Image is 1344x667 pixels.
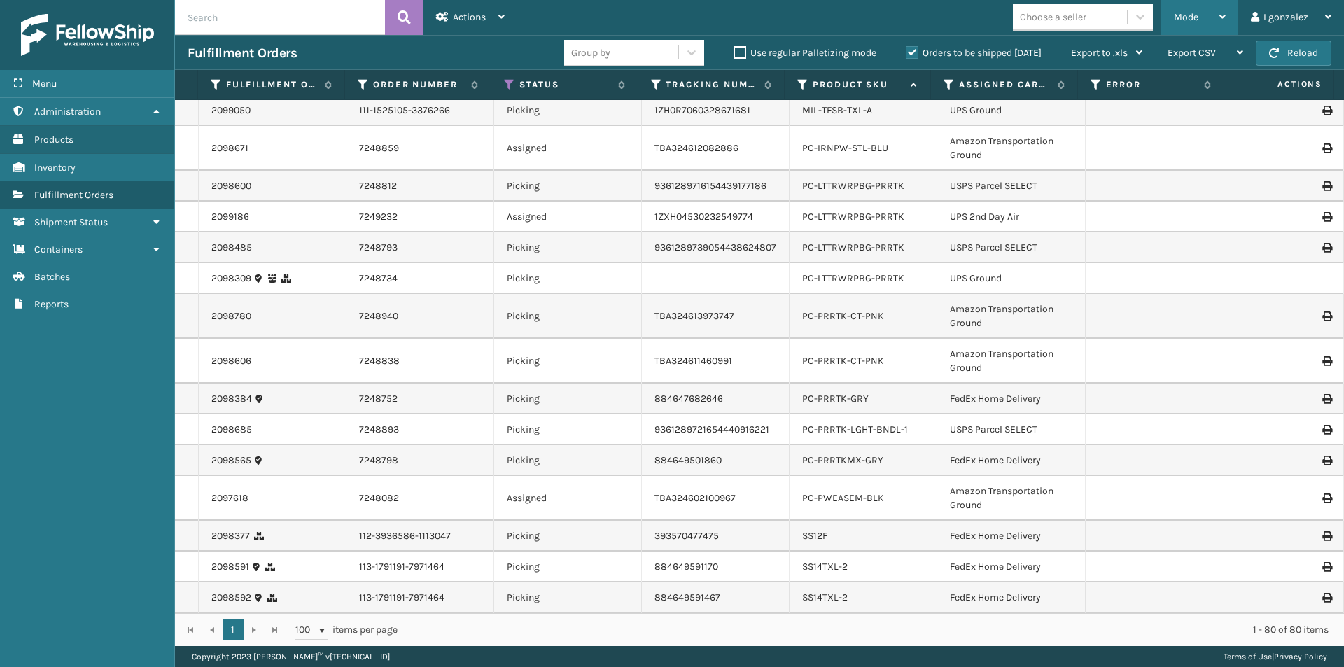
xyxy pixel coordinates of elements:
[1168,47,1216,59] span: Export CSV
[346,414,494,445] td: 7248893
[494,476,642,521] td: Assigned
[346,263,494,294] td: 7248734
[211,591,251,605] a: 2098592
[211,423,252,437] a: 2098685
[494,202,642,232] td: Assigned
[1322,143,1331,153] i: Print Label
[802,142,888,154] a: PC-IRNPW-STL-BLU
[937,95,1085,126] td: UPS Ground
[802,492,884,504] a: PC-PWEASEM-BLK
[937,552,1085,582] td: FedEx Home Delivery
[1322,356,1331,366] i: Print Label
[211,179,251,193] a: 2098600
[211,241,252,255] a: 2098485
[937,263,1085,294] td: UPS Ground
[519,78,610,91] label: Status
[346,384,494,414] td: 7248752
[1322,311,1331,321] i: Print Label
[802,591,848,603] a: SS14TXL-2
[1256,41,1331,66] button: Reload
[937,339,1085,384] td: Amazon Transportation Ground
[1322,212,1331,222] i: Print Label
[937,202,1085,232] td: UPS 2nd Day Air
[802,211,904,223] a: PC-LTTRWRPBG-PRRTK
[346,582,494,613] td: 113-1791191-7971464
[937,126,1085,171] td: Amazon Transportation Ground
[211,560,249,574] a: 2098591
[21,14,154,56] img: logo
[211,491,248,505] a: 2097618
[188,45,297,62] h3: Fulfillment Orders
[295,619,398,640] span: items per page
[346,95,494,126] td: 111-1525105-3376266
[734,47,876,59] label: Use regular Palletizing mode
[211,392,252,406] a: 2098384
[192,646,390,667] p: Copyright 2023 [PERSON_NAME]™ v [TECHNICAL_ID]
[1322,456,1331,465] i: Print Label
[802,355,884,367] a: PC-PRRTK-CT-PNK
[346,202,494,232] td: 7249232
[802,423,908,435] a: PC-PRRTK-LGHT-BNDL-1
[211,272,251,286] a: 2098309
[494,445,642,476] td: Picking
[494,414,642,445] td: Picking
[494,384,642,414] td: Picking
[802,241,904,253] a: PC-LTTRWRPBG-PRRTK
[211,309,251,323] a: 2098780
[959,78,1050,91] label: Assigned Carrier Service
[1071,47,1128,59] span: Export to .xls
[346,171,494,202] td: 7248812
[211,210,249,224] a: 2099186
[802,561,848,573] a: SS14TXL-2
[494,171,642,202] td: Picking
[494,232,642,263] td: Picking
[1106,78,1197,91] label: Error
[1224,646,1327,667] div: |
[1322,394,1331,404] i: Print Label
[226,78,317,91] label: Fulfillment Order Id
[654,104,750,116] a: 1ZH0R7060328671681
[1322,493,1331,503] i: Print Label
[1274,652,1327,661] a: Privacy Policy
[346,232,494,263] td: 7248793
[654,142,738,154] a: TBA324612082886
[1174,11,1198,23] span: Mode
[937,294,1085,339] td: Amazon Transportation Ground
[654,561,718,573] a: 884649591170
[937,476,1085,521] td: Amazon Transportation Ground
[494,552,642,582] td: Picking
[494,95,642,126] td: Picking
[1228,73,1331,96] span: Actions
[223,619,244,640] a: 1
[211,454,251,468] a: 2098565
[453,11,486,23] span: Actions
[654,454,722,466] a: 884649501860
[494,294,642,339] td: Picking
[802,454,883,466] a: PC-PRRTKMX-GRY
[937,521,1085,552] td: FedEx Home Delivery
[494,582,642,613] td: Picking
[494,126,642,171] td: Assigned
[1322,531,1331,541] i: Print Label
[417,623,1329,637] div: 1 - 80 of 80 items
[1322,593,1331,603] i: Print Label
[937,232,1085,263] td: USPS Parcel SELECT
[654,492,736,504] a: TBA324602100967
[295,623,316,637] span: 100
[937,171,1085,202] td: USPS Parcel SELECT
[34,244,83,255] span: Containers
[654,211,753,223] a: 1ZXH04530232549774
[34,298,69,310] span: Reports
[654,530,719,542] a: 393570477475
[802,310,884,322] a: PC-PRRTK-CT-PNK
[211,529,250,543] a: 2098377
[571,45,610,60] div: Group by
[32,78,57,90] span: Menu
[937,582,1085,613] td: FedEx Home Delivery
[1322,425,1331,435] i: Print Label
[34,106,101,118] span: Administration
[1322,243,1331,253] i: Print Label
[802,272,904,284] a: PC-LTTRWRPBG-PRRTK
[813,78,904,91] label: Product SKU
[211,104,251,118] a: 2099050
